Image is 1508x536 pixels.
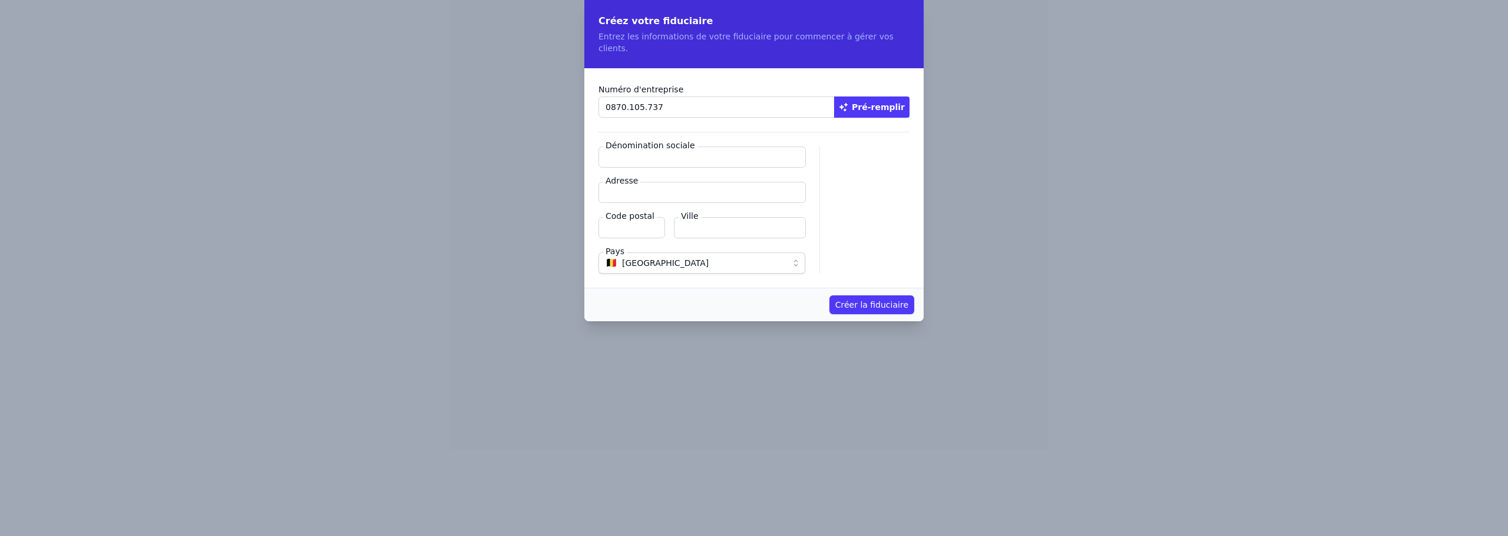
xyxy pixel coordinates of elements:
h2: Créez votre fiduciaire [598,14,910,28]
label: Pays [603,245,627,257]
label: Code postal [603,210,657,222]
button: Créer la fiduciaire [829,295,914,314]
label: Adresse [603,175,640,187]
button: Pré-remplir [834,96,910,118]
span: 🇧🇪 [606,259,617,267]
p: Entrez les informations de votre fiduciaire pour commencer à gérer vos clients. [598,31,910,54]
button: 🇧🇪 [GEOGRAPHIC_DATA] [598,252,805,274]
label: Numéro d'entreprise [598,82,910,96]
input: 0123.456.789 [598,96,835,118]
label: Dénomination sociale [603,139,697,151]
span: [GEOGRAPHIC_DATA] [622,256,709,270]
label: Ville [679,210,701,222]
